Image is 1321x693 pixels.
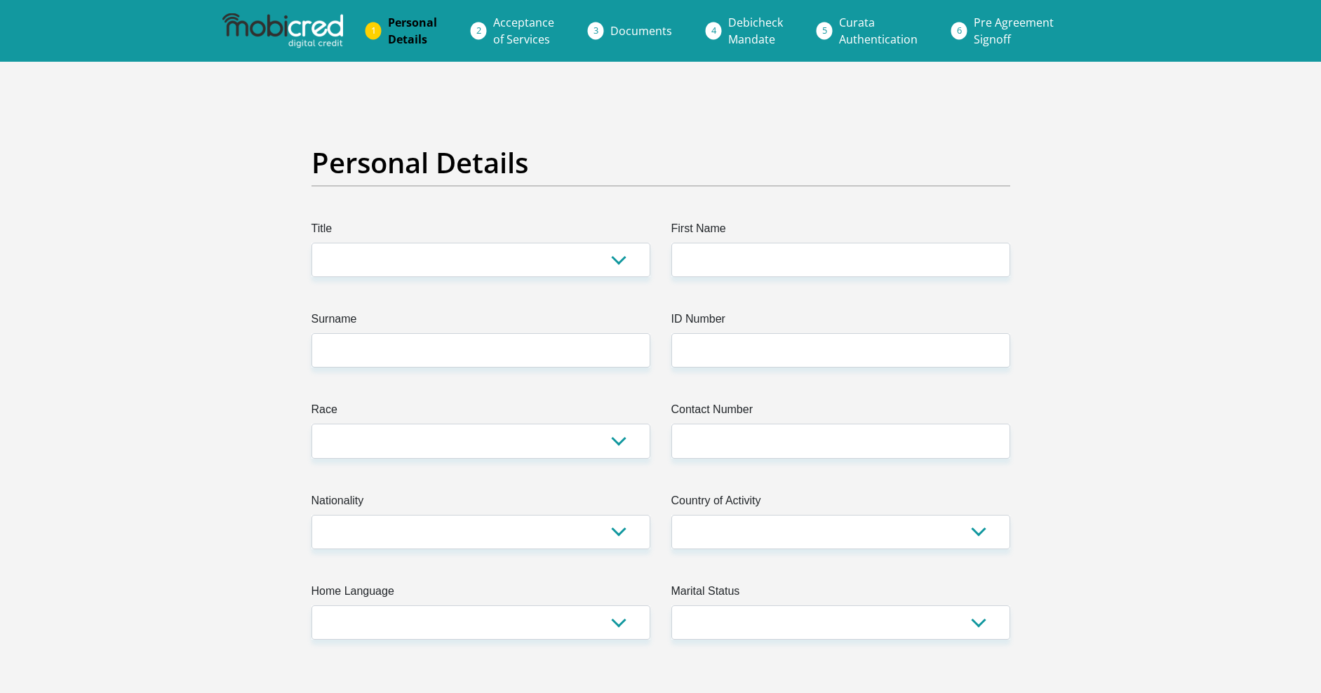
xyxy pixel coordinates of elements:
[671,401,1010,424] label: Contact Number
[671,220,1010,243] label: First Name
[610,23,672,39] span: Documents
[671,583,1010,605] label: Marital Status
[311,333,650,368] input: Surname
[671,243,1010,277] input: First Name
[311,311,650,333] label: Surname
[599,17,683,45] a: Documents
[493,15,554,47] span: Acceptance of Services
[377,8,448,53] a: PersonalDetails
[482,8,565,53] a: Acceptanceof Services
[671,333,1010,368] input: ID Number
[963,8,1065,53] a: Pre AgreementSignoff
[671,492,1010,515] label: Country of Activity
[839,15,918,47] span: Curata Authentication
[728,15,783,47] span: Debicheck Mandate
[311,492,650,515] label: Nationality
[974,15,1054,47] span: Pre Agreement Signoff
[717,8,794,53] a: DebicheckMandate
[388,15,437,47] span: Personal Details
[311,146,1010,180] h2: Personal Details
[311,401,650,424] label: Race
[311,220,650,243] label: Title
[671,311,1010,333] label: ID Number
[828,8,929,53] a: CurataAuthentication
[222,13,343,48] img: mobicred logo
[671,424,1010,458] input: Contact Number
[311,583,650,605] label: Home Language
